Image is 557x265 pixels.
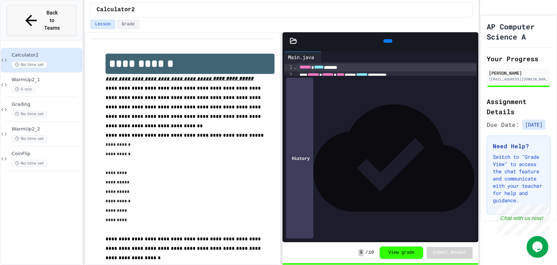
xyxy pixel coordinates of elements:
div: [EMAIL_ADDRESS][DOMAIN_NAME] [489,76,548,82]
button: Lesson [90,20,115,29]
button: Back to Teams [7,5,77,36]
iframe: chat widget [497,204,550,235]
button: View grade [380,247,423,259]
button: Grade [117,20,139,29]
h2: Your Progress [487,54,550,64]
span: No time set [12,111,47,117]
h2: Assignment Details [487,96,550,117]
span: CoinFlip [12,151,81,157]
span: No time set [12,135,47,142]
div: History [286,78,313,239]
iframe: chat widget [527,236,550,258]
span: No time set [12,61,47,68]
span: / [365,250,368,256]
span: 9 [358,249,364,256]
div: 1 [284,64,293,71]
span: Fold line [293,64,297,70]
span: WarmUp2_2 [12,126,81,132]
span: No time set [12,160,47,167]
p: Switch to "Grade View" to access the chat feature and communicate with your teacher for help and ... [493,153,544,204]
h1: AP Computer Science A [487,21,550,42]
h3: Need Help? [493,142,544,150]
span: [DATE] [522,120,545,130]
span: 5 min [12,86,35,93]
span: Calculator2 [12,52,81,58]
span: Calculator2 [96,5,135,14]
div: Main.java [284,53,318,61]
span: Back to Teams [44,9,61,32]
span: Grading [12,102,81,108]
span: Fold line [293,72,297,78]
div: [PERSON_NAME] [489,70,548,76]
button: Submit Answer [427,247,473,258]
div: 2 [284,71,293,79]
span: WarmUp2_1 [12,77,81,83]
span: 10 [369,250,374,256]
span: Due Date: [487,120,519,129]
div: Main.java [284,51,322,62]
span: Submit Answer [433,250,467,256]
